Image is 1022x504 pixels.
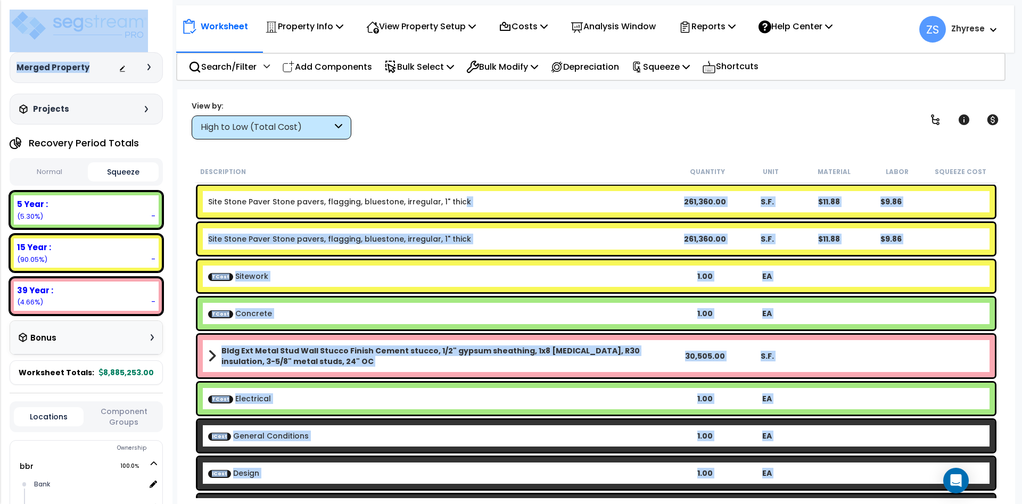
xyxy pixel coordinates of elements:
div: 261,360.00 [674,196,736,207]
div: - [151,253,155,265]
div: $9.86 [860,234,922,244]
a: Custom Item [208,431,309,441]
button: Squeeze [88,162,159,181]
img: logo_pro_r.png [10,10,148,42]
div: $9.86 [860,196,922,207]
p: Bulk Modify [466,60,538,74]
span: ICost [208,469,231,477]
button: Normal [14,163,85,181]
div: View by: [192,101,351,111]
div: EA [736,308,798,319]
small: Material [818,168,851,176]
div: $11.88 [798,196,860,207]
div: EA [736,271,798,282]
div: 1.00 [674,393,736,404]
b: 5 Year : [17,199,48,210]
div: Depreciation [545,54,625,79]
div: S.F. [736,351,798,361]
a: Custom Item [208,393,271,404]
div: Bank [31,478,145,491]
b: 8,885,253.00 [99,367,154,378]
small: Quantity [690,168,725,176]
div: High to Low (Total Cost) [201,121,332,134]
div: 1.00 [674,431,736,441]
p: Property Info [265,19,343,34]
span: 100.0% [120,460,149,473]
p: Shortcuts [702,59,759,75]
div: 1.00 [674,468,736,478]
span: ICost [208,432,231,440]
div: 1.00 [674,308,736,319]
p: Squeeze [631,60,690,74]
button: Locations [14,407,84,426]
p: Worksheet [201,19,248,34]
span: TCost [208,395,233,403]
small: Labor [886,168,909,176]
a: Assembly Title [208,345,674,367]
b: 15 Year : [17,242,51,253]
p: Analysis Window [571,19,656,34]
a: Custom Item [208,271,268,282]
div: 30,505.00 [674,351,736,361]
p: Add Components [282,60,372,74]
p: Help Center [759,19,833,34]
div: EA [736,468,798,478]
div: Shortcuts [696,54,764,80]
a: Individual Item [208,234,471,244]
span: TCost [208,310,233,318]
div: S.F. [736,234,798,244]
div: EA [736,393,798,404]
p: Costs [499,19,548,34]
p: View Property Setup [366,19,476,34]
div: Ownership [31,442,162,455]
a: Custom Item [208,468,259,478]
button: Component Groups [89,406,159,428]
p: Search/Filter [188,60,257,74]
div: Add Components [276,54,378,79]
span: TCost [208,272,233,280]
a: Custom Item [208,308,272,319]
small: Unit [763,168,779,176]
div: - [151,210,155,221]
div: S.F. [736,196,798,207]
div: $11.88 [798,234,860,244]
span: Worksheet Totals: [19,367,94,378]
a: bbr 100.0% [20,461,34,472]
small: Squeeze Cost [935,168,986,176]
b: 39 Year : [17,285,53,296]
h3: Bonus [30,334,56,343]
small: Description [200,168,246,176]
div: EA [736,431,798,441]
h3: Projects [33,104,69,114]
b: Bldg Ext Metal Stud Wall Stucco Finish Cement stucco, 1/2" gypsum sheathing, 1x8 [MEDICAL_DATA], ... [221,345,674,367]
div: Open Intercom Messenger [943,468,969,493]
small: 5.298283464303744% [17,212,43,221]
h4: Recovery Period Totals [29,138,139,148]
p: Reports [679,19,736,34]
small: 90.0463686076367% [17,255,47,264]
b: Zhyrese [951,23,985,34]
span: ZS [919,16,946,43]
div: 261,360.00 [674,234,736,244]
p: Bulk Select [384,60,454,74]
a: Individual Item [208,196,471,207]
p: Depreciation [550,60,619,74]
h3: Merged Property [17,62,89,73]
div: 1.00 [674,271,736,282]
div: - [151,296,155,307]
small: 4.655347928059566% [17,298,43,307]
